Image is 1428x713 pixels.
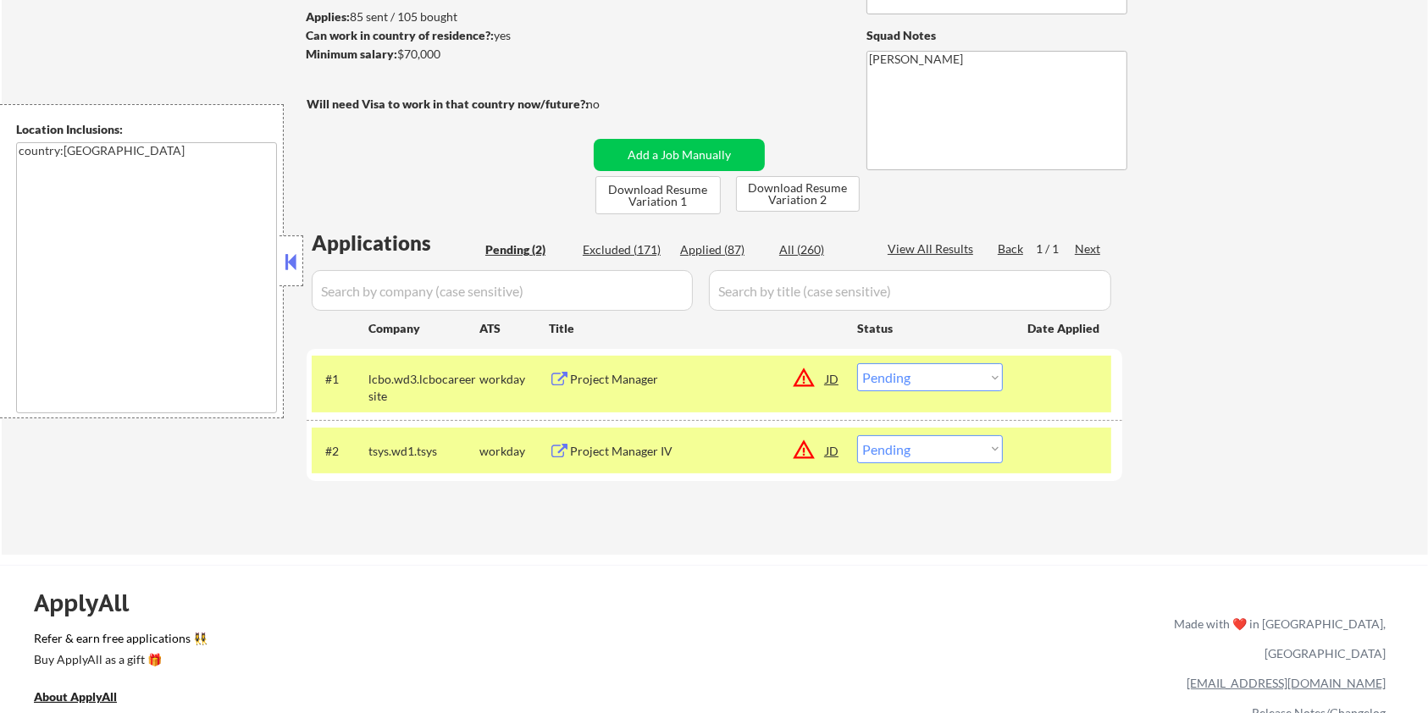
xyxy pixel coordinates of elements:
div: Location Inclusions: [16,121,277,138]
div: $70,000 [306,46,588,63]
a: Buy ApplyAll as a gift 🎁 [34,650,203,672]
div: no [586,96,634,113]
div: Made with ❤️ in [GEOGRAPHIC_DATA], [GEOGRAPHIC_DATA] [1167,609,1386,668]
div: Title [549,320,841,337]
div: Applied (87) [680,241,765,258]
strong: Will need Visa to work in that country now/future?: [307,97,589,111]
div: Excluded (171) [583,241,667,258]
div: ApplyAll [34,589,148,617]
div: 85 sent / 105 bought [306,8,588,25]
strong: Minimum salary: [306,47,397,61]
div: View All Results [888,240,978,257]
a: [EMAIL_ADDRESS][DOMAIN_NAME] [1187,676,1386,690]
div: Project Manager [570,371,826,388]
button: warning_amber [792,438,816,462]
div: lcbo.wd3.lcbocareersite [368,371,479,404]
div: #1 [325,371,355,388]
input: Search by company (case sensitive) [312,270,693,311]
div: ATS [479,320,549,337]
div: 1 / 1 [1036,240,1075,257]
button: warning_amber [792,366,816,390]
div: Status [857,312,1003,343]
div: workday [479,371,549,388]
div: All (260) [779,241,864,258]
div: Applications [312,233,479,253]
button: Download Resume Variation 2 [736,176,860,212]
div: yes [306,27,583,44]
strong: Applies: [306,9,350,24]
div: Next [1075,240,1102,257]
strong: Can work in country of residence?: [306,28,494,42]
div: JD [824,435,841,466]
div: #2 [325,443,355,460]
button: Add a Job Manually [594,139,765,171]
div: Buy ApplyAll as a gift 🎁 [34,654,203,666]
a: About ApplyAll [34,688,141,709]
button: Download Resume Variation 1 [595,176,721,214]
div: workday [479,443,549,460]
div: Date Applied [1027,320,1102,337]
a: Refer & earn free applications 👯‍♀️ [34,633,820,650]
div: JD [824,363,841,394]
div: Project Manager IV [570,443,826,460]
div: tsys.wd1.tsys [368,443,479,460]
input: Search by title (case sensitive) [709,270,1111,311]
div: Back [998,240,1025,257]
div: Company [368,320,479,337]
div: Squad Notes [866,27,1127,44]
div: Pending (2) [485,241,570,258]
u: About ApplyAll [34,689,117,704]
